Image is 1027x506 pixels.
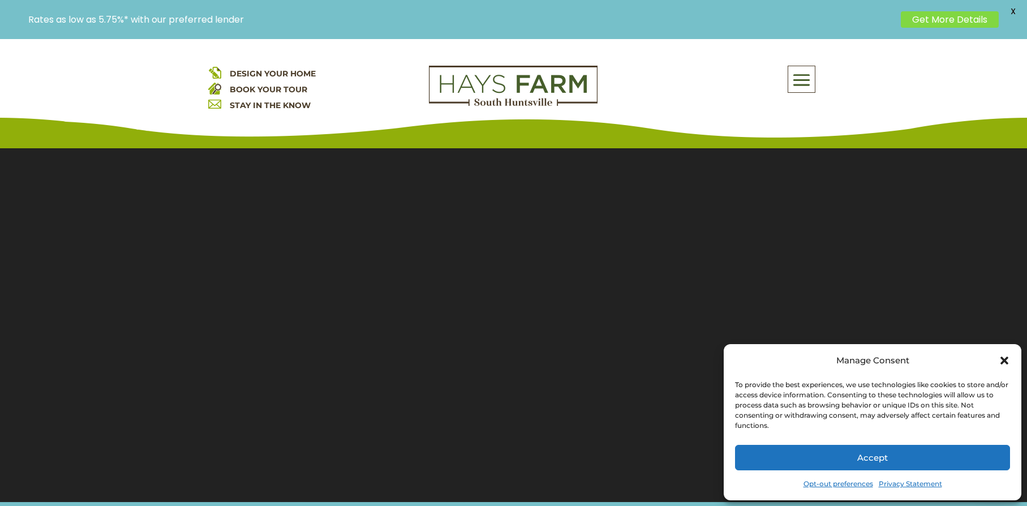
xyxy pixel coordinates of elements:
a: BOOK YOUR TOUR [230,84,307,95]
span: X [1004,3,1021,20]
div: To provide the best experiences, we use technologies like cookies to store and/or access device i... [735,380,1009,431]
div: Manage Consent [836,353,909,368]
div: Close dialog [999,355,1010,366]
a: Get More Details [901,11,999,28]
a: STAY IN THE KNOW [230,100,311,110]
a: Opt-out preferences [803,476,873,492]
img: design your home [208,66,221,79]
a: Privacy Statement [879,476,942,492]
img: book your home tour [208,82,221,95]
a: DESIGN YOUR HOME [230,68,316,79]
img: Logo [429,66,598,106]
p: Rates as low as 5.75%* with our preferred lender [28,14,895,25]
a: hays farm homes huntsville development [429,98,598,109]
button: Accept [735,445,1010,470]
